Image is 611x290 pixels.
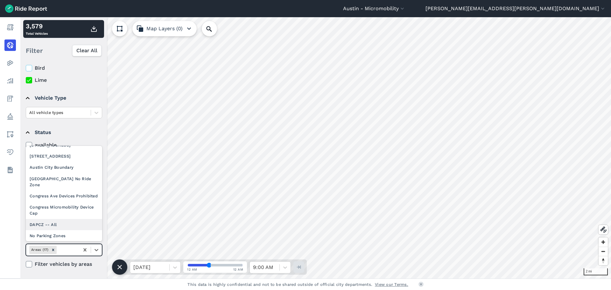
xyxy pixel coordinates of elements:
div: Areas (17) [29,246,50,254]
div: No Parking Zones [26,230,102,241]
summary: Vehicle Type [26,89,101,107]
span: 12 AM [187,267,197,272]
span: 12 AM [233,267,243,272]
a: Analyze [4,75,16,87]
button: Austin - Micromobility [343,5,405,12]
span: Clear All [76,47,97,54]
button: Map Layers (0) [132,21,197,36]
button: Zoom out [599,247,608,256]
div: 3,579 [26,21,48,31]
a: Health [4,146,16,158]
label: Lime [26,76,102,84]
a: Areas [4,129,16,140]
button: Clear All [72,45,102,56]
label: available [26,141,102,149]
button: [PERSON_NAME][EMAIL_ADDRESS][PERSON_NAME][DOMAIN_NAME] [425,5,606,12]
div: [GEOGRAPHIC_DATA] No Ride Zone [26,173,102,190]
div: Austin City Boundary [26,162,102,173]
a: Report [4,22,16,33]
div: Congress Micromobility Device Cap [26,202,102,219]
button: Zoom in [599,237,608,247]
label: Bird [26,64,102,72]
div: 2 mi [584,268,608,275]
img: Ride Report [5,4,47,13]
div: Filter [23,41,104,60]
label: Filter vehicles by areas [26,260,102,268]
div: Remove Areas (17) [50,246,57,254]
a: Realtime [4,39,16,51]
summary: Status [26,124,101,141]
a: View our Terms. [375,281,408,287]
a: Heatmaps [4,57,16,69]
a: Policy [4,111,16,122]
input: Search Location or Vehicles [202,21,227,36]
a: Datasets [4,164,16,176]
div: Total Vehicles [26,21,48,37]
a: Fees [4,93,16,104]
div: Congress Ave Devices Prohibited [26,190,102,202]
canvas: Map [20,17,611,279]
div: DAPCZ -- All [26,219,102,230]
div: [STREET_ADDRESS] [26,151,102,162]
button: Reset bearing to north [599,256,608,265]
